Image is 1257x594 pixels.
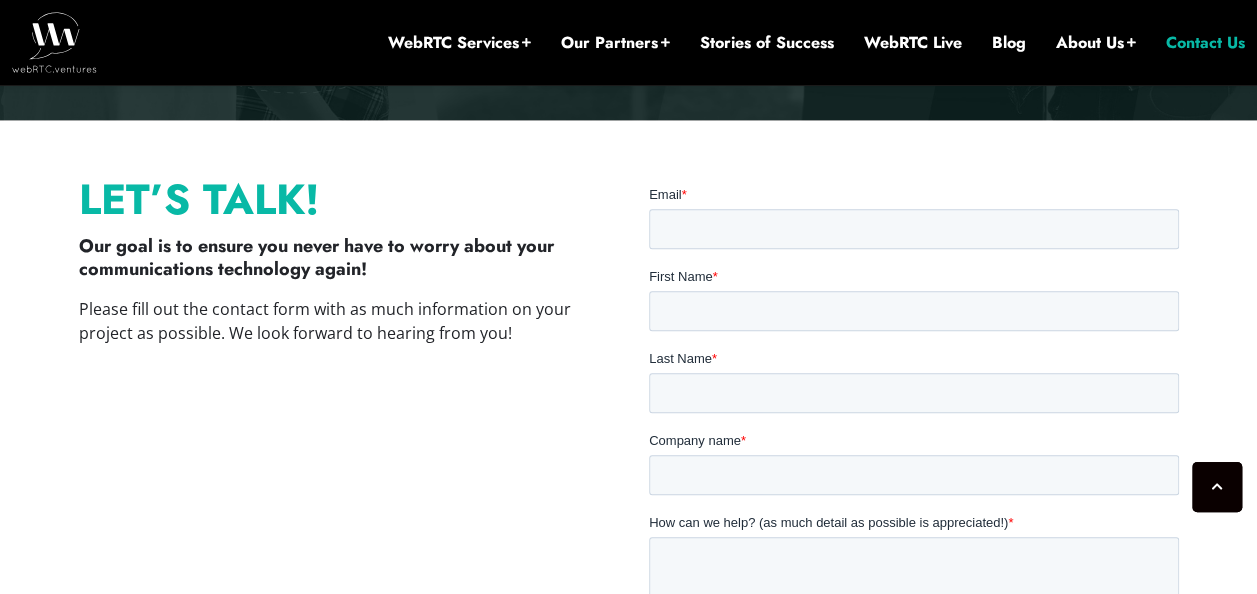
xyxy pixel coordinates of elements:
[992,32,1026,54] a: Blog
[561,32,670,54] a: Our Partners
[388,32,531,54] a: WebRTC Services
[864,32,962,54] a: WebRTC Live
[79,235,609,282] p: Our goal is to ensure you never have to worry about your communications technology again!
[1166,32,1245,54] a: Contact Us
[12,12,97,72] img: WebRTC.ventures
[1056,32,1136,54] a: About Us
[79,185,609,215] p: Let’s Talk!
[79,297,609,345] p: Please fill out the contact form with as much information on your project as possible. We look fo...
[700,32,834,54] a: Stories of Success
